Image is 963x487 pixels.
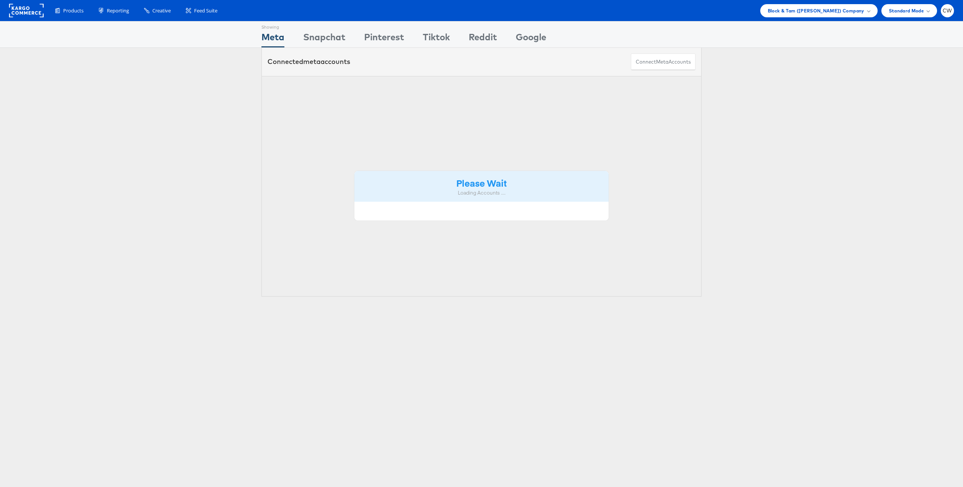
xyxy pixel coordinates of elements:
[469,30,497,47] div: Reddit
[261,21,284,30] div: Showing
[267,57,350,67] div: Connected accounts
[889,7,924,15] span: Standard Mode
[152,7,171,14] span: Creative
[656,58,668,65] span: meta
[456,177,507,189] strong: Please Wait
[303,30,345,47] div: Snapchat
[423,30,450,47] div: Tiktok
[194,7,217,14] span: Feed Suite
[631,53,696,70] button: ConnectmetaAccounts
[360,189,603,196] div: Loading Accounts ....
[303,57,320,66] span: meta
[261,30,284,47] div: Meta
[364,30,404,47] div: Pinterest
[107,7,129,14] span: Reporting
[516,30,546,47] div: Google
[943,8,952,13] span: CW
[63,7,84,14] span: Products
[768,7,864,15] span: Block & Tam ([PERSON_NAME]) Company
